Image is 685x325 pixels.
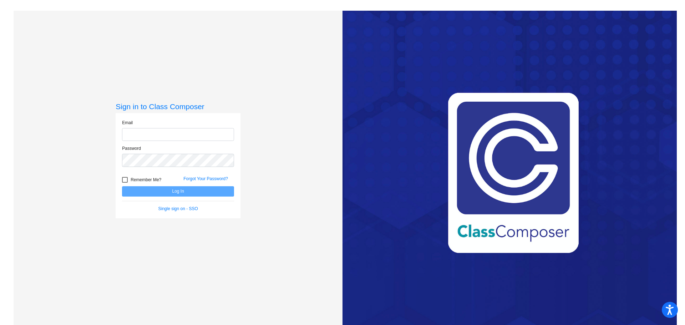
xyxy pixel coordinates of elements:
span: Remember Me? [131,176,161,184]
a: Single sign on - SSO [158,206,198,211]
label: Password [122,145,141,152]
button: Log In [122,186,234,197]
label: Email [122,120,133,126]
h3: Sign in to Class Composer [116,102,240,111]
a: Forgot Your Password? [183,176,228,181]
